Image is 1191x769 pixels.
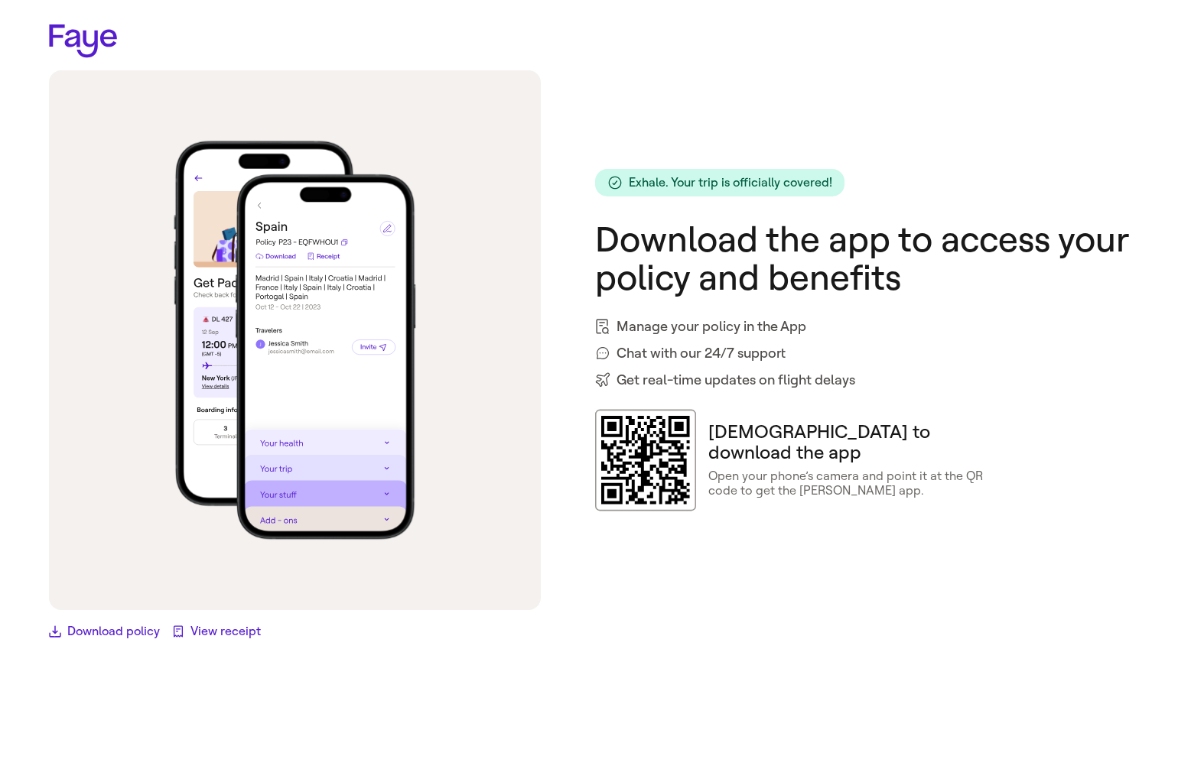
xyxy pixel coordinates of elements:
[708,469,1005,498] p: Open your phone’s camera and point it at the QR code to get the [PERSON_NAME] app.
[49,622,160,641] a: Download policy
[708,422,1005,462] p: [DEMOGRAPHIC_DATA] to download the app
[629,175,832,190] p: Exhale. Your trip is officially covered!
[617,370,855,391] span: Get real-time updates on flight delays
[172,622,261,641] a: View receipt
[595,221,1142,298] h1: Download the app to access your policy and benefits
[617,316,806,337] span: Manage your policy in the App
[617,343,786,364] span: Chat with our 24/7 support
